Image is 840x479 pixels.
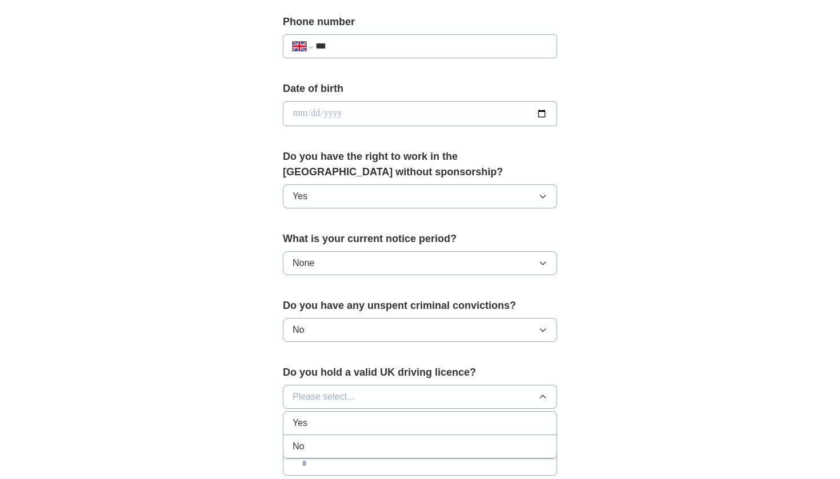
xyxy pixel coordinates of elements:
[293,416,307,430] span: Yes
[293,256,314,270] span: None
[283,184,557,208] button: Yes
[283,385,557,409] button: Please select...
[283,81,557,96] label: Date of birth
[283,149,557,180] label: Do you have the right to work in the [GEOGRAPHIC_DATA] without sponsorship?
[293,190,307,203] span: Yes
[283,14,557,30] label: Phone number
[293,440,304,453] span: No
[293,390,355,404] span: Please select...
[283,251,557,275] button: None
[283,298,557,313] label: Do you have any unspent criminal convictions?
[283,231,557,247] label: What is your current notice period?
[283,365,557,380] label: Do you hold a valid UK driving licence?
[293,323,304,337] span: No
[283,318,557,342] button: No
